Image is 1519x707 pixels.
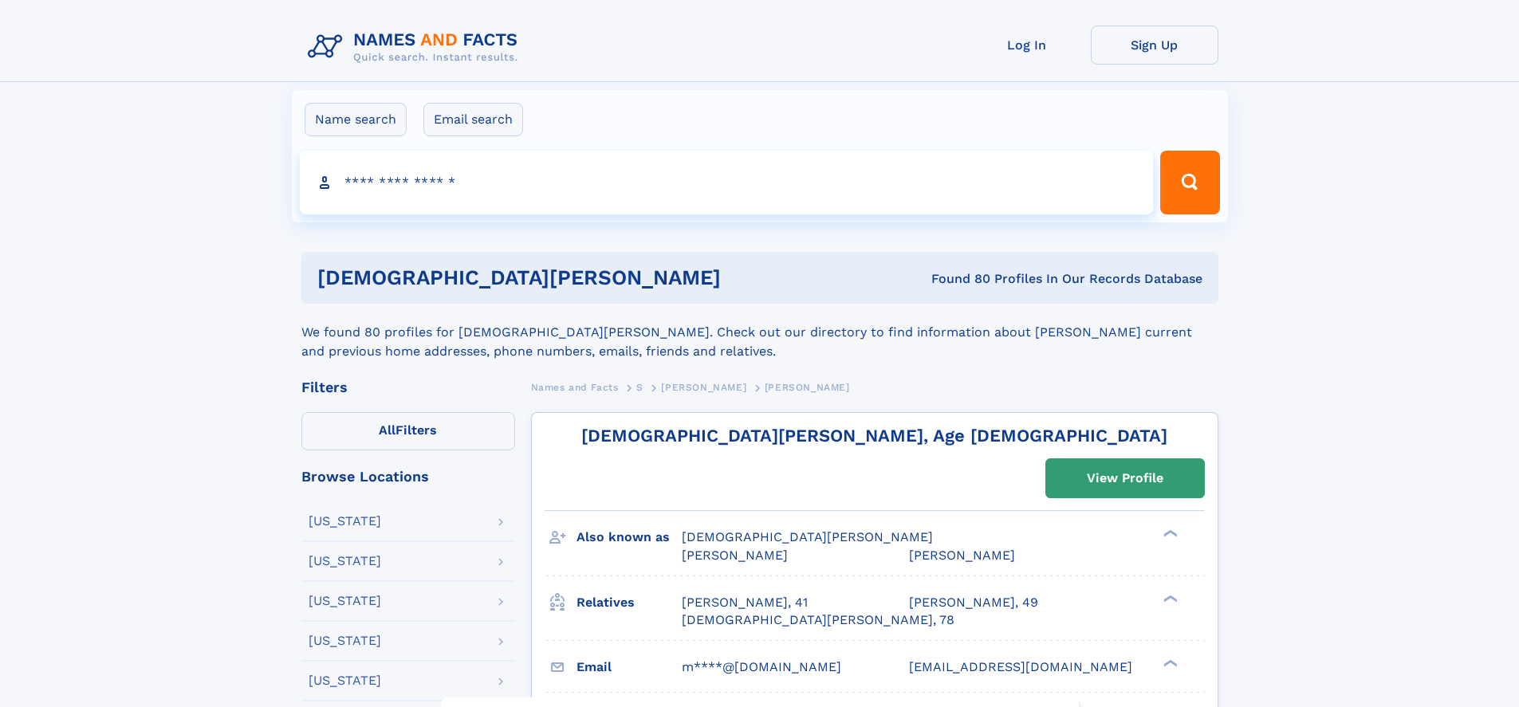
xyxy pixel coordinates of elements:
a: [DEMOGRAPHIC_DATA][PERSON_NAME], 78 [682,611,954,629]
a: [PERSON_NAME] [661,377,746,397]
div: [US_STATE] [309,595,381,607]
div: View Profile [1087,460,1163,497]
a: [PERSON_NAME], 49 [909,594,1038,611]
div: ❯ [1159,593,1179,603]
input: search input [300,151,1154,214]
div: Found 80 Profiles In Our Records Database [826,270,1202,288]
a: Sign Up [1091,26,1218,65]
div: [US_STATE] [309,634,381,647]
span: S [636,382,643,393]
span: [PERSON_NAME] [661,382,746,393]
span: All [379,422,395,438]
a: [DEMOGRAPHIC_DATA][PERSON_NAME], Age [DEMOGRAPHIC_DATA] [581,426,1167,446]
label: Filters [301,412,515,450]
div: Browse Locations [301,469,515,484]
h3: Relatives [577,589,682,616]
span: [PERSON_NAME] [909,548,1015,563]
a: S [636,377,643,397]
div: [US_STATE] [309,555,381,568]
button: Search Button [1160,151,1219,214]
span: [PERSON_NAME] [682,548,788,563]
div: ❯ [1159,528,1179,539]
div: We found 80 profiles for [DEMOGRAPHIC_DATA][PERSON_NAME]. Check out our directory to find informa... [301,304,1218,361]
div: Filters [301,380,515,395]
a: Names and Facts [531,377,619,397]
a: Log In [963,26,1091,65]
a: [PERSON_NAME], 41 [682,594,808,611]
span: [DEMOGRAPHIC_DATA][PERSON_NAME] [682,529,933,544]
div: [US_STATE] [309,515,381,528]
h1: [DEMOGRAPHIC_DATA][PERSON_NAME] [317,268,826,288]
h3: Email [577,654,682,681]
label: Email search [423,103,523,136]
h3: Also known as [577,524,682,551]
a: View Profile [1046,459,1204,497]
img: Logo Names and Facts [301,26,531,69]
span: [PERSON_NAME] [765,382,850,393]
label: Name search [305,103,407,136]
div: ❯ [1159,658,1179,668]
div: [US_STATE] [309,674,381,687]
span: [EMAIL_ADDRESS][DOMAIN_NAME] [909,659,1132,674]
